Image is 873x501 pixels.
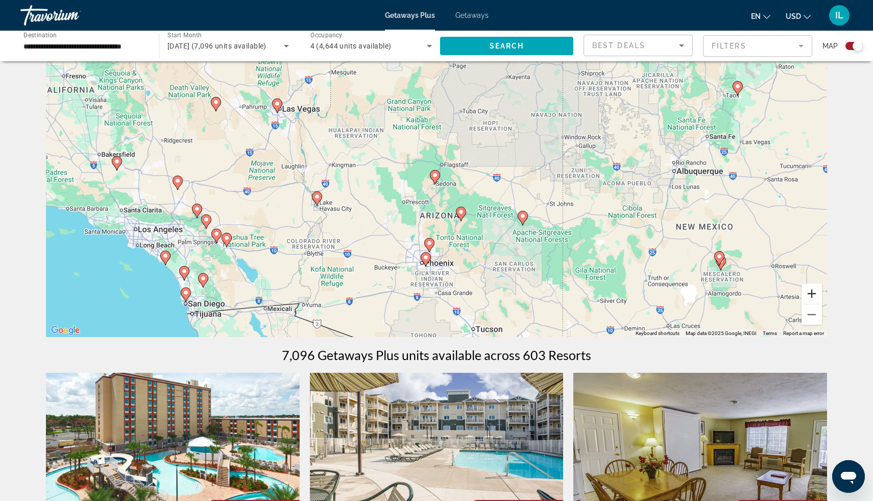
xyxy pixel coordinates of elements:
h1: 7,096 Getaways Plus units available across 603 Resorts [282,347,591,363]
a: Open this area in Google Maps (opens a new window) [48,324,82,337]
button: User Menu [826,5,853,26]
button: Change currency [786,9,811,23]
iframe: Button to launch messaging window [832,460,865,493]
button: Search [440,37,573,55]
button: Zoom in [802,283,822,304]
a: Getaways Plus [385,11,435,19]
button: Keyboard shortcuts [636,330,680,337]
button: Change language [751,9,770,23]
a: Report a map error [783,330,824,336]
span: 4 (4,644 units available) [310,42,392,50]
span: [DATE] (7,096 units available) [167,42,266,50]
span: Search [490,42,524,50]
span: Start Month [167,32,202,39]
span: Best Deals [592,41,645,50]
span: Map data ©2025 Google, INEGI [686,330,757,336]
a: Travorium [20,2,123,29]
button: Zoom out [802,304,822,325]
a: Terms (opens in new tab) [763,330,777,336]
button: Filter [703,35,812,57]
img: Google [48,324,82,337]
span: Map [822,39,838,53]
mat-select: Sort by [592,39,684,52]
span: USD [786,12,801,20]
span: Destination [23,31,57,38]
span: en [751,12,761,20]
span: Occupancy [310,32,343,39]
span: IL [835,10,843,20]
a: Getaways [455,11,489,19]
